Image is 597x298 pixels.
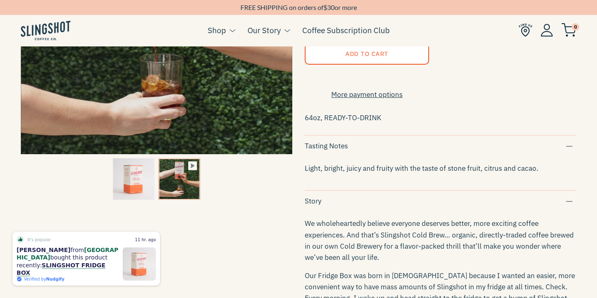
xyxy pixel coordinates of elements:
[305,111,576,125] p: 64oz, READY-TO-DRINK
[327,3,335,11] span: 30
[305,196,576,207] div: Story
[113,158,155,200] img: Slingshot Fridge Box 64oz Ready-to-Drink
[345,50,388,58] span: Add to Cart
[248,24,281,36] a: Our Story
[541,24,553,36] img: Account
[302,24,390,36] a: Coffee Subscription Club
[305,44,429,65] button: Add to Cart
[561,23,576,37] img: cart
[305,89,429,100] a: More payment options
[305,219,574,262] span: We wholeheartedly believe everyone deserves better, more exciting coffee experiences. And that’s ...
[305,164,539,173] span: Light, bright, juicy and fruity with the taste of stone fruit, citrus and cacao.
[519,23,532,37] img: Find Us
[158,158,200,200] img: Slingshot Fridge Box 64oz Ready-to-Drink
[305,141,576,152] div: Tasting Notes
[561,25,576,35] a: 0
[572,23,579,31] span: 0
[323,3,327,11] span: $
[208,24,226,36] a: Shop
